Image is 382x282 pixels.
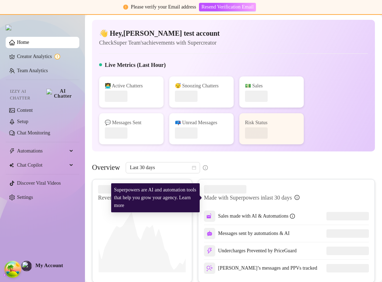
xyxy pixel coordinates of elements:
a: Team Analytics [17,68,48,73]
a: Settings [17,195,33,200]
span: Chat Copilot [17,160,67,171]
img: logo.svg [6,25,11,30]
h4: 👋 Hey, [PERSON_NAME] test account [99,28,220,38]
a: Home [17,40,29,45]
article: Overview [92,162,120,173]
span: calendar [192,166,196,170]
span: My Account [35,263,63,268]
div: 👩‍💻 Active Chatters [105,82,158,90]
a: Discover Viral Videos [17,180,61,186]
img: profilePics%2FykT5WECssxdZNIiKQ80W4G3mcDl2.png [22,261,32,271]
div: Sales made with AI & Automations [218,212,295,220]
img: Chat Copilot [9,163,14,168]
a: Content [17,108,33,113]
a: Setup [17,119,28,124]
img: svg%3e [207,231,212,236]
button: Open Tanstack query devtools [6,262,20,276]
span: Resend Verification Email [201,4,253,10]
div: [PERSON_NAME]’s messages and PPVs tracked [204,263,317,274]
article: Check Super Team's achievements with Supercreator [99,38,220,47]
span: Izzy AI Chatter [10,88,44,102]
span: thunderbolt [9,148,15,154]
div: Superpowers are AI and automation tools that help you grow your agency. Learn more [111,183,200,212]
div: 💬 Messages Sent [105,119,158,127]
h5: Live Metrics (Last Hour) [105,61,166,69]
span: build [4,272,8,277]
div: 💵 Sales [245,82,298,90]
span: Automations [17,145,67,157]
div: Risk Status [245,119,298,127]
div: Undercharges Prevented by PriceGuard [204,245,297,257]
span: exclamation-circle [123,5,128,10]
a: Creator Analytics exclamation-circle [17,51,74,62]
div: 📪 Unread Messages [175,119,228,127]
img: AI Chatter [46,89,74,99]
span: Last 30 days [130,162,196,173]
span: info-circle [203,165,208,170]
span: info-circle [295,195,300,200]
div: Messages sent by automations & AI [204,228,290,239]
img: svg%3e [206,248,213,254]
button: Resend Verification Email [199,3,256,11]
article: Made with Superpowers in last 30 days [204,194,292,202]
div: Please verify your Email address [131,3,196,11]
a: Chat Monitoring [17,130,50,136]
div: 😴 Snoozing Chatters [175,82,228,90]
img: svg%3e [206,265,213,271]
article: Revenue [98,194,141,202]
img: svg%3e [206,213,213,219]
span: info-circle [290,214,295,219]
